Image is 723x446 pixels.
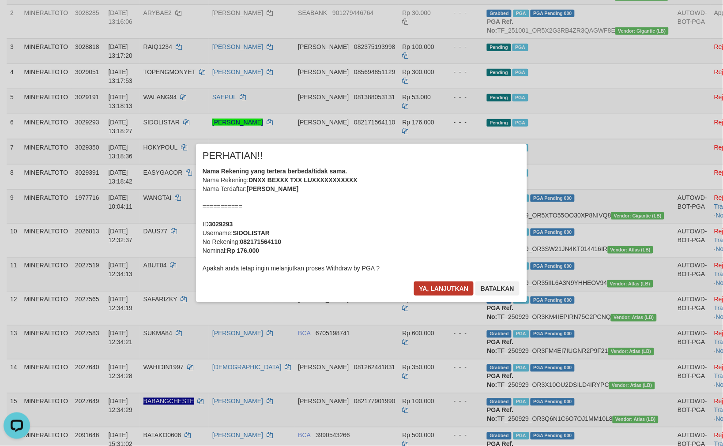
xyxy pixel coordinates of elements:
[209,221,233,228] b: 3029293
[227,247,259,254] b: Rp 176.000
[4,4,30,30] button: Open LiveChat chat widget
[203,151,263,160] span: PERHATIAN!!
[414,281,474,296] button: Ya, lanjutkan
[240,238,281,245] b: 082171564110
[475,281,520,296] button: Batalkan
[247,185,298,192] b: [PERSON_NAME]
[203,167,520,273] div: Nama Rekening: Nama Terdaftar: =========== ID Username: No Rekening: Nominal: Apakah anda tetap i...
[233,229,270,236] b: SIDOLISTAR
[249,176,358,184] b: DNXX BEXXX TXX LUXXXXXXXXXXX
[203,168,347,175] b: Nama Rekening yang tertera berbeda/tidak sama.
